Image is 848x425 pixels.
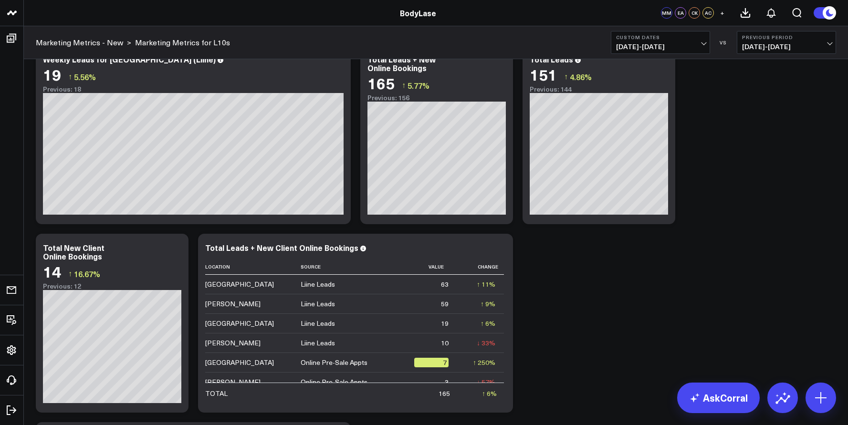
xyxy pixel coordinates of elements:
[742,34,831,40] b: Previous Period
[530,54,573,64] div: Total Leads
[402,79,406,92] span: ↑
[205,319,274,328] div: [GEOGRAPHIC_DATA]
[43,282,181,290] div: Previous: 12
[441,280,449,289] div: 63
[43,85,344,93] div: Previous: 18
[205,389,228,398] div: TOTAL
[301,280,335,289] div: Liine Leads
[720,10,724,16] span: +
[205,377,261,387] div: [PERSON_NAME]
[367,54,436,73] div: Total Leads + New Online Bookings
[367,94,506,102] div: Previous: 156
[301,338,335,348] div: Liine Leads
[441,338,449,348] div: 10
[301,299,335,309] div: Liine Leads
[68,268,72,280] span: ↑
[68,71,72,83] span: ↑
[530,85,668,93] div: Previous: 144
[570,72,592,82] span: 4.86%
[43,242,105,261] div: Total New Client Online Bookings
[414,358,449,367] div: 7
[616,43,705,51] span: [DATE] - [DATE]
[611,31,710,54] button: Custom Dates[DATE]-[DATE]
[301,377,367,387] div: Online Pre-Sale Appts
[737,31,836,54] button: Previous Period[DATE]-[DATE]
[43,54,216,64] div: Weekly Leads for [GEOGRAPHIC_DATA] (Liine)
[742,43,831,51] span: [DATE] - [DATE]
[205,358,274,367] div: [GEOGRAPHIC_DATA]
[205,242,358,253] div: Total Leads + New Client Online Bookings
[445,377,449,387] div: 3
[477,377,495,387] div: ↓ 57%
[564,71,568,83] span: ↑
[677,383,760,413] a: AskCorral
[689,7,700,19] div: CK
[367,74,395,92] div: 165
[414,259,457,275] th: Value
[716,7,728,19] button: +
[205,280,274,289] div: [GEOGRAPHIC_DATA]
[702,7,714,19] div: AC
[205,259,301,275] th: Location
[301,259,414,275] th: Source
[74,269,100,279] span: 16.67%
[135,37,230,48] a: Marketing Metrics for L10s
[301,358,367,367] div: Online Pre-Sale Appts
[301,319,335,328] div: Liine Leads
[400,8,436,18] a: BodyLase
[457,259,504,275] th: Change
[36,37,131,48] div: >
[477,338,495,348] div: ↓ 33%
[441,299,449,309] div: 59
[205,299,261,309] div: [PERSON_NAME]
[530,66,557,83] div: 151
[661,7,672,19] div: MM
[477,280,495,289] div: ↑ 11%
[408,80,429,91] span: 5.77%
[482,389,497,398] div: ↑ 6%
[481,299,495,309] div: ↑ 9%
[675,7,686,19] div: EA
[43,263,61,280] div: 14
[36,37,123,48] a: Marketing Metrics - New
[205,338,261,348] div: [PERSON_NAME]
[439,389,450,398] div: 165
[43,66,61,83] div: 19
[441,319,449,328] div: 19
[616,34,705,40] b: Custom Dates
[715,40,732,45] div: VS
[74,72,96,82] span: 5.56%
[481,319,495,328] div: ↑ 6%
[473,358,495,367] div: ↑ 250%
